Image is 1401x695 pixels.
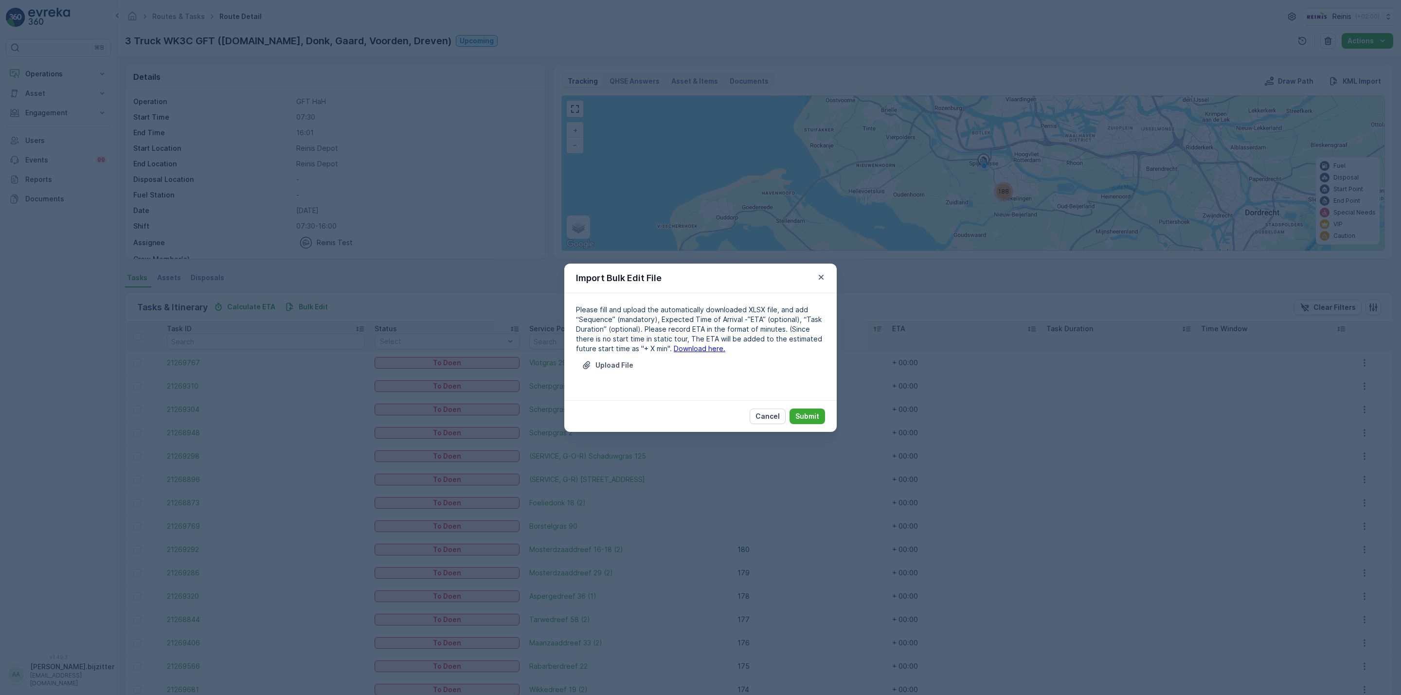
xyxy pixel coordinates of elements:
button: Submit [790,409,825,424]
p: Upload File [595,360,633,370]
button: Upload File [576,357,639,373]
p: Submit [795,411,819,421]
p: Cancel [755,411,780,421]
p: Please fill and upload the automatically downloaded XLSX file, and add “Sequence” (mandatory), Ex... [576,305,825,354]
button: Cancel [750,409,786,424]
p: Import Bulk Edit File [576,271,662,285]
a: Download here. [674,344,725,353]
